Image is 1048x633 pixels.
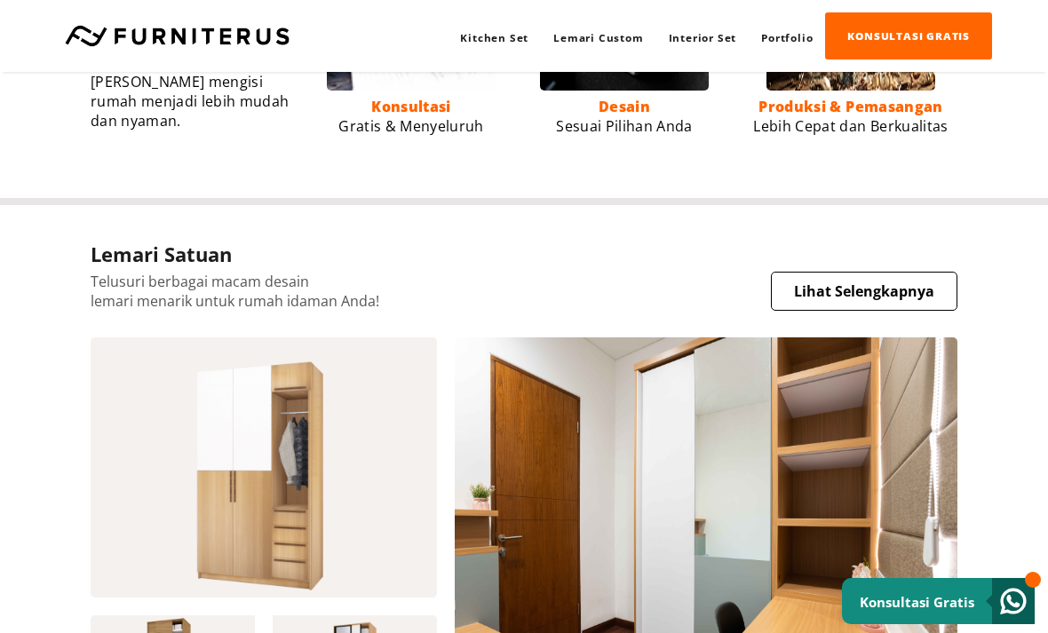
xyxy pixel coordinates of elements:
[744,97,957,116] p: Produksi & Pemasangan
[305,116,518,136] p: Gratis & Menyeluruh
[842,578,1035,624] a: Konsultasi Gratis
[448,14,541,60] a: Kitchen Set
[518,116,731,136] p: Sesuai Pilihan Anda
[305,97,518,116] p: Konsultasi
[91,241,957,267] h4: Lemari Satuan
[656,14,750,60] a: Interior Set
[825,12,992,59] a: KONSULTASI GRATIS
[91,337,437,597] img: lemari-01.png
[91,272,957,311] p: Telusuri berbagai macam desain lemari menarik untuk rumah idaman Anda!
[749,14,825,60] a: Portfolio
[541,14,655,60] a: Lemari Custom
[860,593,974,611] small: Konsultasi Gratis
[744,116,957,136] p: Lebih Cepat dan Berkualitas
[771,272,957,311] a: Lihat Selengkapnya
[518,97,731,116] p: Desain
